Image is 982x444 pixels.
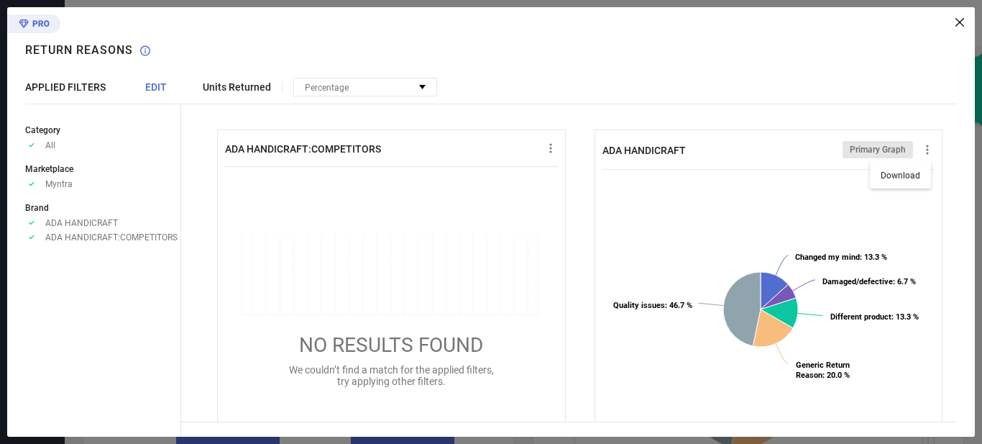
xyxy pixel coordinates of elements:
span: ADA HANDICRAFT [602,145,686,156]
span: Primary Graph [850,145,906,155]
text: : 13.3 % [795,253,887,262]
span: Percentage [305,83,349,93]
tspan: Different product [830,312,891,322]
tspan: Generic Return Reason [796,361,850,380]
span: Category [25,125,60,135]
span: APPLIED FILTERS [25,81,106,93]
span: ADA HANDICRAFT:COMPETITORS [225,143,381,155]
text: : 13.3 % [830,312,919,322]
h1: Return Reasons [25,43,133,57]
tspan: Damaged/defective [822,277,893,286]
span: Units Returned [203,81,271,93]
text: : 20.0 % [796,361,850,380]
span: ADA HANDICRAFT [45,218,118,228]
div: Premium [7,14,60,36]
span: ADA HANDICRAFT:COMPETITORS [45,232,178,243]
span: Marketplace [25,164,73,174]
tspan: Quality issues [613,301,665,310]
span: Download [881,171,920,181]
span: We couldn’t find a match for the applied filters, try applying other filters. [289,364,494,387]
span: NO RESULTS FOUND [299,333,483,357]
span: Brand [25,203,49,213]
tspan: Changed my mind [795,253,860,262]
span: Myntra [45,179,73,189]
text: : 6.7 % [822,277,916,286]
span: EDIT [145,81,167,93]
text: : 46.7 % [613,301,692,310]
span: All [45,140,55,150]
